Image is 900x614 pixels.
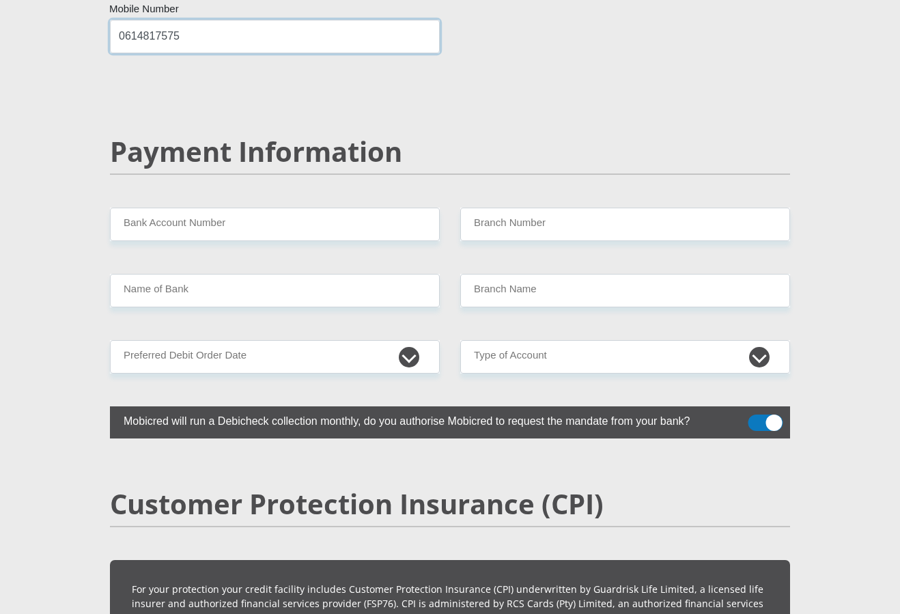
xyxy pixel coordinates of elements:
input: Mobile Number [110,20,440,53]
label: Mobicred will run a Debicheck collection monthly, do you authorise Mobicred to request the mandat... [110,406,722,433]
input: Bank Account Number [110,208,440,241]
h2: Customer Protection Insurance (CPI) [110,488,790,520]
input: Branch Name [460,274,790,307]
input: Branch Number [460,208,790,241]
h2: Payment Information [110,135,790,168]
input: Name of Bank [110,274,440,307]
